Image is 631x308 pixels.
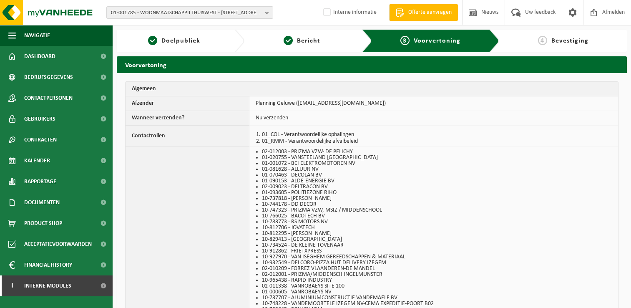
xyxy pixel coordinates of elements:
[106,6,273,19] button: 01-001785 - WOONMAATSCHAPPIJ THUISWEST - [STREET_ADDRESS]
[262,167,608,172] li: 01-081628 - ALLUUR NV
[262,289,608,295] li: 01-000605 - VANROBAEYS NV
[24,213,62,234] span: Product Shop
[24,255,72,275] span: Financial History
[262,184,608,190] li: 02-009023 - DELTRACON BV
[262,254,608,260] li: 10-927970 - VAN ISEGHEM GEREEDSCHAPPEN & MATERIAAL
[262,190,608,196] li: 01-093605 - POLITIEZONE RIHO
[284,36,293,45] span: 2
[111,7,262,19] span: 01-001785 - WOONMAATSCHAPPIJ THUISWEST - [STREET_ADDRESS]
[249,96,618,111] td: Planning Geluwe ([EMAIL_ADDRESS][DOMAIN_NAME])
[262,207,608,213] li: 10-747323 - PRIZMA VZW, MSIZ / MIDDENSCHOOL
[126,126,249,147] th: Contactrollen
[262,231,608,237] li: 10-812295 - [PERSON_NAME]
[24,109,55,129] span: Gebruikers
[262,139,608,144] li: 01_RMM - Verantwoordelijke afvalbeleid
[24,275,71,296] span: Interne modules
[262,161,608,167] li: 01-001072 - BCI ELEKTROMOTOREN NV
[24,129,57,150] span: Contracten
[322,6,377,19] label: Interne informatie
[148,36,157,45] span: 1
[24,88,73,109] span: Contactpersonen
[126,96,249,111] th: Afzender
[262,260,608,266] li: 10-932549 - DELCORO-PIZZA HUT DELIVERY IZEGEM
[262,283,608,289] li: 02-011338 - VANROBAEYS SITE 100
[126,111,249,126] th: Wanneer verzenden?
[24,234,92,255] span: Acceptatievoorwaarden
[262,272,608,278] li: 02-012001 - PRIZMA/MIDDENSCH INGELMUNSTER
[262,213,608,219] li: 10-766025 - BACOTECH BV
[262,237,608,242] li: 10-829413 - [GEOGRAPHIC_DATA]
[262,172,608,178] li: 01-070463 - DECOLAN BV
[24,192,60,213] span: Documenten
[262,219,608,225] li: 10-783773 - RS MOTORS NV
[24,46,55,67] span: Dashboard
[262,196,608,202] li: 10-737818 - [PERSON_NAME]
[262,132,608,138] li: 01_COL - Verantwoordelijke ophalingen
[389,4,458,21] a: Offerte aanvragen
[262,278,608,283] li: 10-965438 - RAPID INDUSTRY
[8,275,16,296] span: I
[117,56,627,73] h2: Voorvertoning
[262,155,608,161] li: 01-020755 - VANSTEELAND [GEOGRAPHIC_DATA]
[400,36,410,45] span: 3
[414,38,460,44] span: Voorvertoning
[262,266,608,272] li: 02-010209 - FORREZ VLAANDEREN-DE MANDEL
[126,82,618,96] th: Algemeen
[161,38,200,44] span: Doelpubliek
[262,242,608,248] li: 10-734524 - DE KLEINE TOVENAAR
[297,38,320,44] span: Bericht
[249,111,618,126] td: Nu verzenden
[262,295,608,301] li: 10-737707 - ALUMINIUMCONSTRUCTIE VANDEMAELE BV
[262,225,608,231] li: 10-812706 - JOVATECH
[538,36,547,45] span: 4
[262,248,608,254] li: 10-912862 - FRIETXPRESS
[24,67,73,88] span: Bedrijfsgegevens
[24,171,56,192] span: Rapportage
[262,149,608,155] li: 02-012003 - PRIZMA VZW- DE PELICHY
[24,150,50,171] span: Kalender
[262,301,608,307] li: 10-748228 - VANDEMOORTELE IZEGEM NV-CEMA EXPEDITIE-POORT B02
[551,38,588,44] span: Bevestiging
[262,178,608,184] li: 01-090153 - ALDE-ENERGIE BV
[262,202,608,207] li: 10-744178 - DD DECOR
[24,25,50,46] span: Navigatie
[406,8,454,17] span: Offerte aanvragen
